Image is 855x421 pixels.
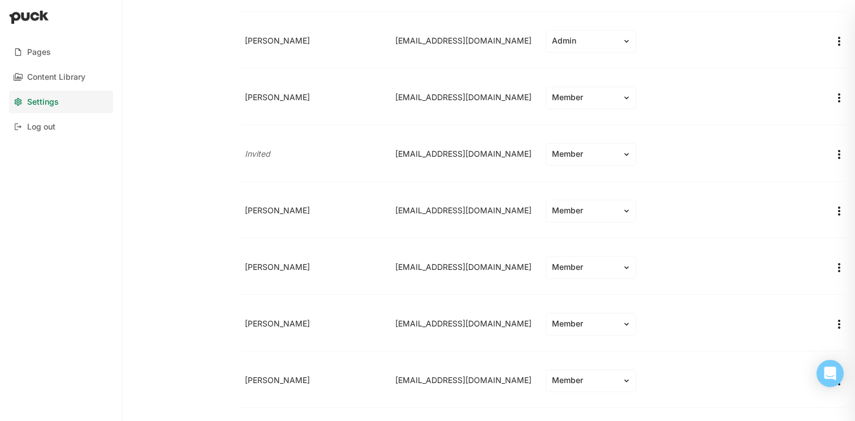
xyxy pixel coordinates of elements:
[552,206,616,216] div: Member
[391,88,541,107] div: [EMAIL_ADDRESS][DOMAIN_NAME]
[817,360,844,387] div: Open Intercom Messenger
[240,371,391,390] div: [PERSON_NAME]
[391,371,541,390] div: [EMAIL_ADDRESS][DOMAIN_NAME]
[240,315,391,333] div: [PERSON_NAME]
[391,32,541,50] div: [EMAIL_ADDRESS][DOMAIN_NAME]
[27,122,55,132] div: Log out
[9,91,113,113] a: Settings
[832,204,846,218] button: More options
[391,145,541,164] div: [EMAIL_ADDRESS][DOMAIN_NAME]
[552,319,616,329] div: Member
[552,263,616,272] div: Member
[9,66,113,88] a: Content Library
[832,91,846,105] button: More options
[240,32,391,50] div: [PERSON_NAME]
[832,261,846,274] button: More options
[832,148,846,161] button: More options
[240,258,391,277] div: [PERSON_NAME]
[27,97,59,107] div: Settings
[552,93,616,102] div: Member
[391,258,541,277] div: [EMAIL_ADDRESS][DOMAIN_NAME]
[832,317,846,331] button: More options
[240,201,391,220] div: [PERSON_NAME]
[391,315,541,333] div: [EMAIL_ADDRESS][DOMAIN_NAME]
[552,376,616,385] div: Member
[240,88,391,107] div: [PERSON_NAME]
[245,149,270,158] span: Invited
[9,41,113,63] a: Pages
[832,35,846,48] button: More options
[391,201,541,220] div: [EMAIL_ADDRESS][DOMAIN_NAME]
[552,36,616,46] div: Admin
[27,72,85,82] div: Content Library
[552,149,616,159] div: Member
[27,48,51,57] div: Pages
